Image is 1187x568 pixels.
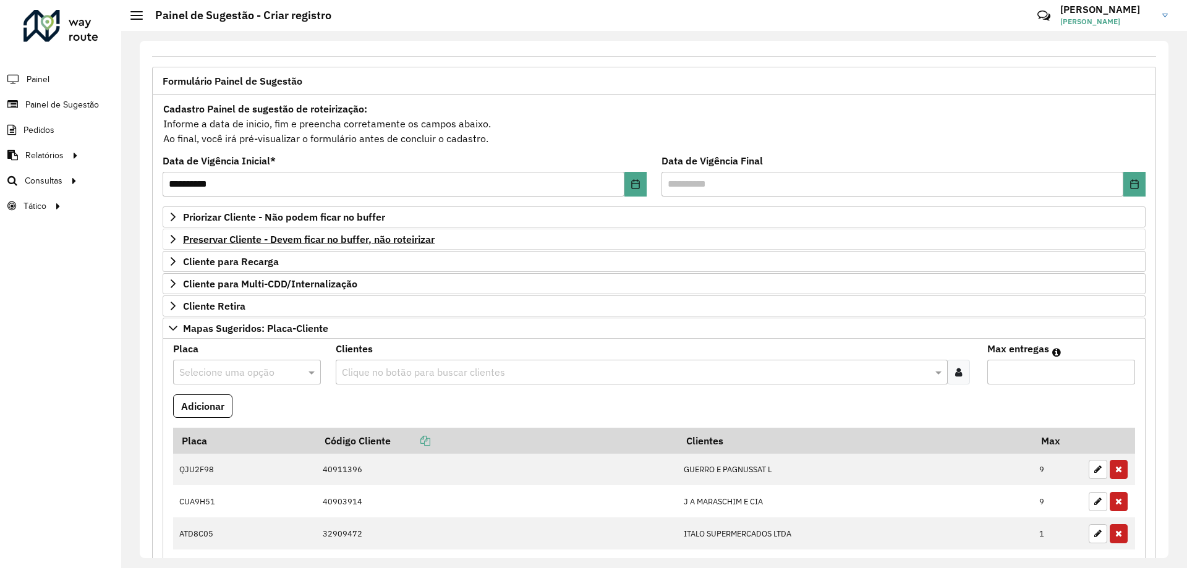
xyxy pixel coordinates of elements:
span: Consultas [25,174,62,187]
th: Max [1033,428,1083,454]
span: Painel de Sugestão [25,98,99,111]
label: Placa [173,341,198,356]
a: Cliente para Multi-CDD/Internalização [163,273,1146,294]
td: 40903914 [316,485,678,517]
a: Copiar [391,434,430,447]
h2: Painel de Sugestão - Criar registro [143,9,331,22]
td: 9 [1033,454,1083,486]
td: 1 [1033,517,1083,549]
td: ATD8C05 [173,517,316,549]
div: Informe a data de inicio, fim e preencha corretamente os campos abaixo. Ao final, você irá pré-vi... [163,101,1146,146]
span: [PERSON_NAME] [1060,16,1153,27]
a: Mapas Sugeridos: Placa-Cliente [163,318,1146,339]
td: QJU2F98 [173,454,316,486]
label: Max entregas [987,341,1049,356]
span: Tático [23,200,46,213]
a: Contato Rápido [1031,2,1057,29]
span: Priorizar Cliente - Não podem ficar no buffer [183,212,385,222]
th: Clientes [678,428,1033,454]
em: Máximo de clientes que serão colocados na mesma rota com os clientes informados [1052,347,1061,357]
span: Mapas Sugeridos: Placa-Cliente [183,323,328,333]
label: Clientes [336,341,373,356]
button: Adicionar [173,394,232,418]
span: Pedidos [23,124,54,137]
span: Preservar Cliente - Devem ficar no buffer, não roteirizar [183,234,435,244]
td: 9 [1033,485,1083,517]
strong: Cadastro Painel de sugestão de roteirização: [163,103,367,115]
td: GUERRO E PAGNUSSAT L [678,454,1033,486]
span: Painel [27,73,49,86]
span: Cliente para Recarga [183,256,279,266]
label: Data de Vigência Inicial [163,153,276,168]
td: ITALO SUPERMERCADOS LTDA [678,517,1033,549]
td: 40911396 [316,454,678,486]
td: CUA9H51 [173,485,316,517]
a: Cliente Retira [163,295,1146,316]
button: Choose Date [1123,172,1146,197]
span: Cliente Retira [183,301,245,311]
span: Cliente para Multi-CDD/Internalização [183,279,357,289]
th: Placa [173,428,316,454]
a: Priorizar Cliente - Não podem ficar no buffer [163,206,1146,227]
td: 32909472 [316,517,678,549]
th: Código Cliente [316,428,678,454]
span: Formulário Painel de Sugestão [163,76,302,86]
h3: [PERSON_NAME] [1060,4,1153,15]
td: J A MARASCHIM E CIA [678,485,1033,517]
a: Preservar Cliente - Devem ficar no buffer, não roteirizar [163,229,1146,250]
span: Relatórios [25,149,64,162]
button: Choose Date [624,172,647,197]
a: Cliente para Recarga [163,251,1146,272]
label: Data de Vigência Final [662,153,763,168]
